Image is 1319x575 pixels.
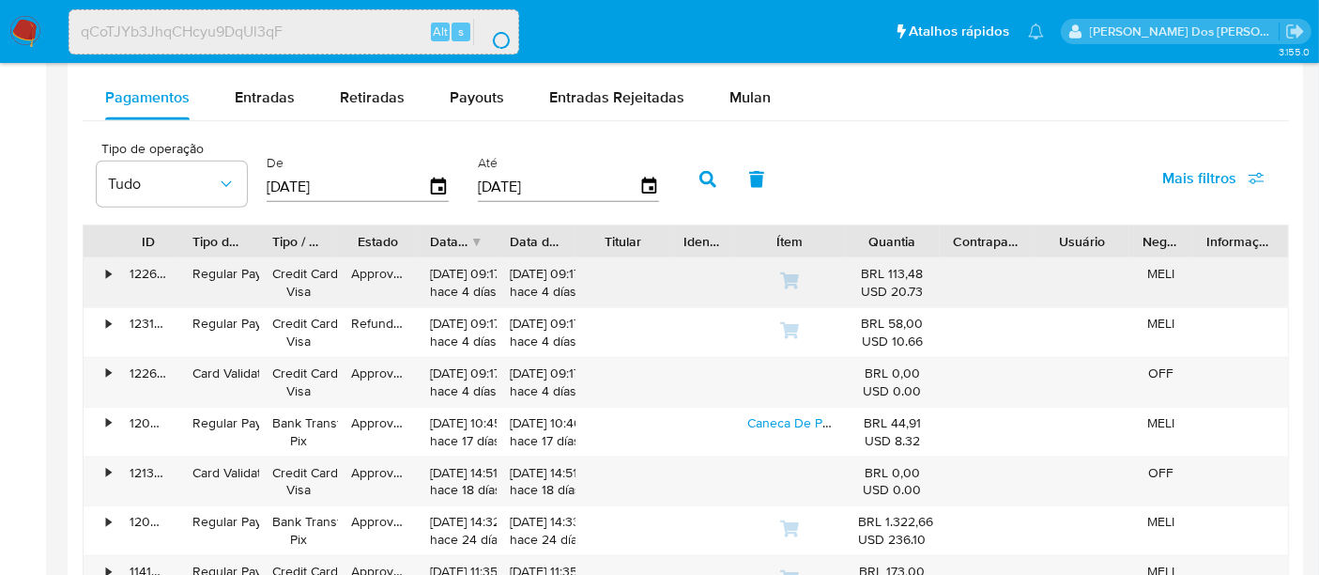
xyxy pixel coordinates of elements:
a: Sair [1285,22,1305,41]
input: Pesquise usuários ou casos... [69,20,518,44]
p: renato.lopes@mercadopago.com.br [1090,23,1280,40]
span: Atalhos rápidos [909,22,1009,41]
span: s [458,23,464,40]
span: Alt [433,23,448,40]
a: Notificações [1028,23,1044,39]
span: 3.155.0 [1279,44,1310,59]
button: search-icon [473,19,512,45]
